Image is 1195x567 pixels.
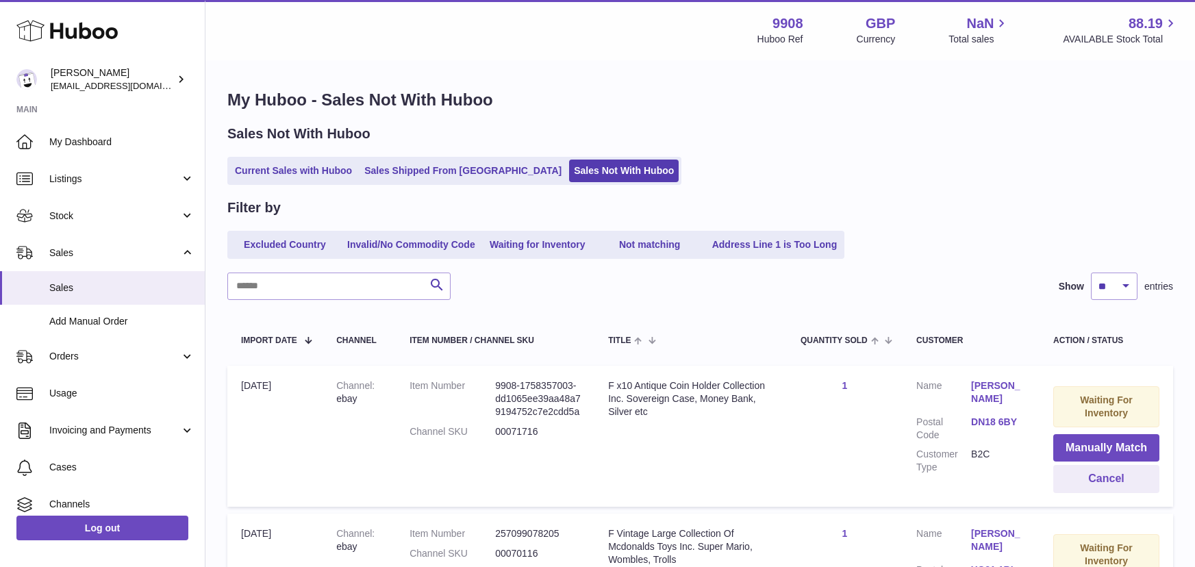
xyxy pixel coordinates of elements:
[483,234,592,256] a: Waiting for Inventory
[227,125,370,143] h2: Sales Not With Huboo
[49,498,194,511] span: Channels
[608,527,773,566] div: F Vintage Large Collection Of Mcdonalds Toys Inc. Super Mario, Wombles, Trolls
[49,315,194,328] span: Add Manual Order
[595,234,705,256] a: Not matching
[227,199,281,217] h2: Filter by
[495,425,581,438] dd: 00071716
[410,547,495,560] dt: Channel SKU
[608,379,773,418] div: F x10 Antique Coin Holder Collection Inc. Sovereign Case, Money Bank, Silver etc
[966,14,994,33] span: NaN
[410,527,495,540] dt: Item Number
[241,336,297,345] span: Import date
[757,33,803,46] div: Huboo Ref
[495,547,581,560] dd: 00070116
[230,234,340,256] a: Excluded Country
[1053,465,1159,493] button: Cancel
[916,336,1026,345] div: Customer
[410,425,495,438] dt: Channel SKU
[336,528,375,539] strong: Channel
[336,379,382,405] div: ebay
[916,416,971,442] dt: Postal Code
[707,234,842,256] a: Address Line 1 is Too Long
[1080,394,1132,418] strong: Waiting For Inventory
[336,527,382,553] div: ebay
[51,66,174,92] div: [PERSON_NAME]
[227,366,323,507] td: [DATE]
[801,336,868,345] span: Quantity Sold
[857,33,896,46] div: Currency
[49,210,180,223] span: Stock
[1063,33,1179,46] span: AVAILABLE Stock Total
[336,380,375,391] strong: Channel
[410,336,581,345] div: Item Number / Channel SKU
[842,528,848,539] a: 1
[49,136,194,149] span: My Dashboard
[608,336,631,345] span: Title
[842,380,848,391] a: 1
[342,234,480,256] a: Invalid/No Commodity Code
[1053,434,1159,462] button: Manually Match
[495,379,581,418] dd: 9908-1758357003-dd1065ee39aa48a79194752c7e2cdd5a
[916,379,971,409] dt: Name
[360,160,566,182] a: Sales Shipped From [GEOGRAPHIC_DATA]
[227,89,1173,111] h1: My Huboo - Sales Not With Huboo
[971,379,1026,405] a: [PERSON_NAME]
[1063,14,1179,46] a: 88.19 AVAILABLE Stock Total
[1059,280,1084,293] label: Show
[49,173,180,186] span: Listings
[16,69,37,90] img: internalAdmin-9908@internal.huboo.com
[971,448,1026,474] dd: B2C
[16,516,188,540] a: Log out
[1144,280,1173,293] span: entries
[971,416,1026,429] a: DN18 6BY
[866,14,895,33] strong: GBP
[410,379,495,418] dt: Item Number
[1080,542,1132,566] strong: Waiting For Inventory
[916,448,971,474] dt: Customer Type
[1053,336,1159,345] div: Action / Status
[1129,14,1163,33] span: 88.19
[948,33,1009,46] span: Total sales
[51,80,201,91] span: [EMAIL_ADDRESS][DOMAIN_NAME]
[772,14,803,33] strong: 9908
[569,160,679,182] a: Sales Not With Huboo
[230,160,357,182] a: Current Sales with Huboo
[49,350,180,363] span: Orders
[49,461,194,474] span: Cases
[49,247,180,260] span: Sales
[971,527,1026,553] a: [PERSON_NAME]
[49,424,180,437] span: Invoicing and Payments
[495,527,581,540] dd: 257099078205
[49,281,194,294] span: Sales
[336,336,382,345] div: Channel
[49,387,194,400] span: Usage
[916,527,971,557] dt: Name
[948,14,1009,46] a: NaN Total sales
